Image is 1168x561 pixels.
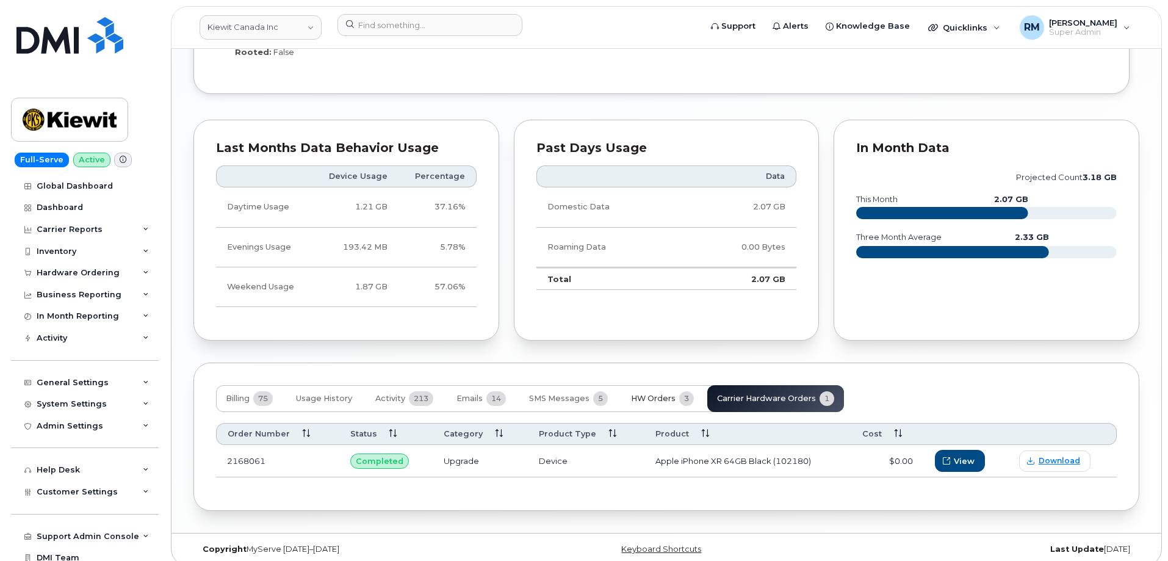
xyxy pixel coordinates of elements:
[226,394,250,404] span: Billing
[312,187,398,227] td: 1.21 GB
[296,394,352,404] span: Usage History
[1015,233,1049,242] text: 2.33 GB
[216,267,477,307] tr: Friday from 6:00pm to Monday 8:00am
[644,445,851,477] td: Apple iPhone XR 64GB Black (102180)
[375,394,405,404] span: Activity
[856,142,1117,154] div: In Month Data
[193,545,509,554] div: MyServe [DATE]–[DATE]
[655,429,689,440] span: Product
[593,391,608,406] span: 5
[1019,451,1090,472] a: Download
[702,14,764,38] a: Support
[444,429,483,440] span: Category
[817,14,918,38] a: Knowledge Base
[1049,27,1117,37] span: Super Admin
[312,228,398,267] td: 193.42 MB
[456,394,483,404] span: Emails
[216,228,477,267] tr: Weekdays from 6:00pm to 8:00am
[1083,173,1117,182] tspan: 3.18 GB
[943,23,987,32] span: Quicklinks
[631,394,676,404] span: HW Orders
[1039,455,1080,466] span: Download
[312,165,398,187] th: Device Usage
[216,187,312,227] td: Daytime Usage
[935,450,985,472] button: View
[486,391,506,406] span: 14
[682,187,796,227] td: 2.07 GB
[398,187,477,227] td: 37.16%
[1115,508,1159,552] iframe: Messenger Launcher
[536,267,682,291] td: Total
[621,545,701,554] a: Keyboard Shortcuts
[216,228,312,267] td: Evenings Usage
[1016,173,1117,182] text: projected count
[824,545,1139,554] div: [DATE]
[356,455,403,467] span: Completed
[954,455,975,467] span: View
[851,445,924,477] td: $0.00
[409,391,433,406] span: 213
[920,15,1009,40] div: Quicklinks
[682,165,796,187] th: Data
[337,14,522,36] input: Find something...
[1024,20,1040,35] span: RM
[312,267,398,307] td: 1.87 GB
[235,46,272,58] label: Rooted:
[273,47,294,57] span: False
[1011,15,1139,40] div: Rachel Miller
[200,15,322,40] a: Kiewit Canada Inc
[216,267,312,307] td: Weekend Usage
[398,165,477,187] th: Percentage
[856,195,898,204] text: this month
[1049,18,1117,27] span: [PERSON_NAME]
[862,429,882,440] span: Cost
[764,14,817,38] a: Alerts
[203,545,247,554] strong: Copyright
[536,142,797,154] div: Past Days Usage
[398,267,477,307] td: 57.06%
[536,187,682,227] td: Domestic Data
[398,228,477,267] td: 5.78%
[682,267,796,291] td: 2.07 GB
[721,20,755,32] span: Support
[228,429,290,440] span: Order Number
[682,228,796,267] td: 0.00 Bytes
[216,142,477,154] div: Last Months Data Behavior Usage
[528,445,644,477] td: Device
[350,429,377,440] span: Status
[539,429,596,440] span: Product Type
[1050,545,1104,554] strong: Last Update
[253,391,273,406] span: 75
[836,20,910,32] span: Knowledge Base
[216,445,339,477] td: 2168061
[433,445,528,477] td: Upgrade
[529,394,589,404] span: SMS Messages
[536,228,682,267] td: Roaming Data
[994,195,1028,204] text: 2.07 GB
[856,233,942,242] text: three month average
[679,391,694,406] span: 3
[783,20,809,32] span: Alerts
